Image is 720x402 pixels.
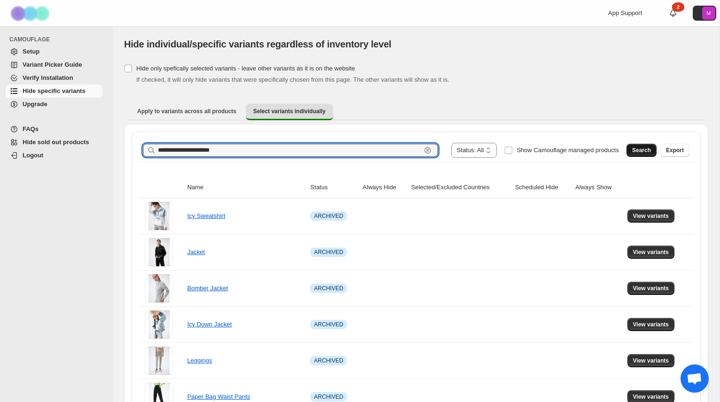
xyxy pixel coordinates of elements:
[572,177,624,198] th: Always Show
[6,71,102,85] a: Verify Installation
[137,108,236,115] span: Apply to variants across all products
[627,209,675,223] button: View variants
[672,2,684,12] div: 2
[608,9,642,16] span: App Support
[314,248,343,256] span: ARCHIVED
[666,147,684,154] span: Export
[187,285,228,292] a: Bomber Jacket
[314,393,343,401] span: ARCHIVED
[246,104,333,120] button: Select variants individually
[23,100,47,108] span: Upgrade
[6,123,102,136] a: FAQs
[136,65,355,72] span: Hide only spefically selected variants - leave other variants as it is on the website
[6,136,102,149] a: Hide sold out products
[314,357,343,364] span: ARCHIVED
[681,364,709,393] div: Open chat
[627,354,675,367] button: View variants
[23,61,82,68] span: Variant Picker Guide
[23,125,39,132] span: FAQs
[23,139,89,146] span: Hide sold out products
[706,10,711,16] text: M
[626,144,657,157] button: Search
[627,318,675,331] button: View variants
[627,246,675,259] button: View variants
[184,177,307,198] th: Name
[6,45,102,58] a: Setup
[23,48,39,55] span: Setup
[187,357,212,364] a: Leggings
[23,87,86,94] span: Hide specific variants
[6,149,102,162] a: Logout
[187,321,232,328] a: Icy Down Jacket
[633,212,669,220] span: View variants
[23,74,73,81] span: Verify Installation
[660,144,689,157] button: Export
[187,212,225,219] a: Icy Sweatshirt
[187,248,205,255] a: Jacket
[6,98,102,111] a: Upgrade
[408,177,512,198] th: Selected/Excluded Countries
[633,321,669,328] span: View variants
[8,0,55,26] img: Camouflage
[702,7,715,20] span: Avatar with initials M
[632,147,651,154] span: Search
[253,108,326,115] span: Select variants individually
[314,212,343,220] span: ARCHIVED
[633,248,669,256] span: View variants
[693,6,716,21] button: Avatar with initials M
[633,393,669,401] span: View variants
[423,146,432,155] button: Clear
[668,8,678,18] a: 2
[23,152,43,159] span: Logout
[314,321,343,328] span: ARCHIVED
[124,39,391,49] span: Hide individual/specific variants regardless of inventory level
[633,285,669,292] span: View variants
[136,76,449,83] span: If checked, it will only hide variants that were specifically chosen from this page. The other va...
[6,58,102,71] a: Variant Picker Guide
[517,147,619,154] span: Show Camouflage managed products
[9,36,106,43] span: CAMOUFLAGE
[187,393,250,400] a: Paper Bag Waist Pants
[360,177,408,198] th: Always Hide
[633,357,669,364] span: View variants
[6,85,102,98] a: Hide specific variants
[307,177,360,198] th: Status
[512,177,572,198] th: Scheduled Hide
[627,282,675,295] button: View variants
[130,104,244,119] button: Apply to variants across all products
[314,285,343,292] span: ARCHIVED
